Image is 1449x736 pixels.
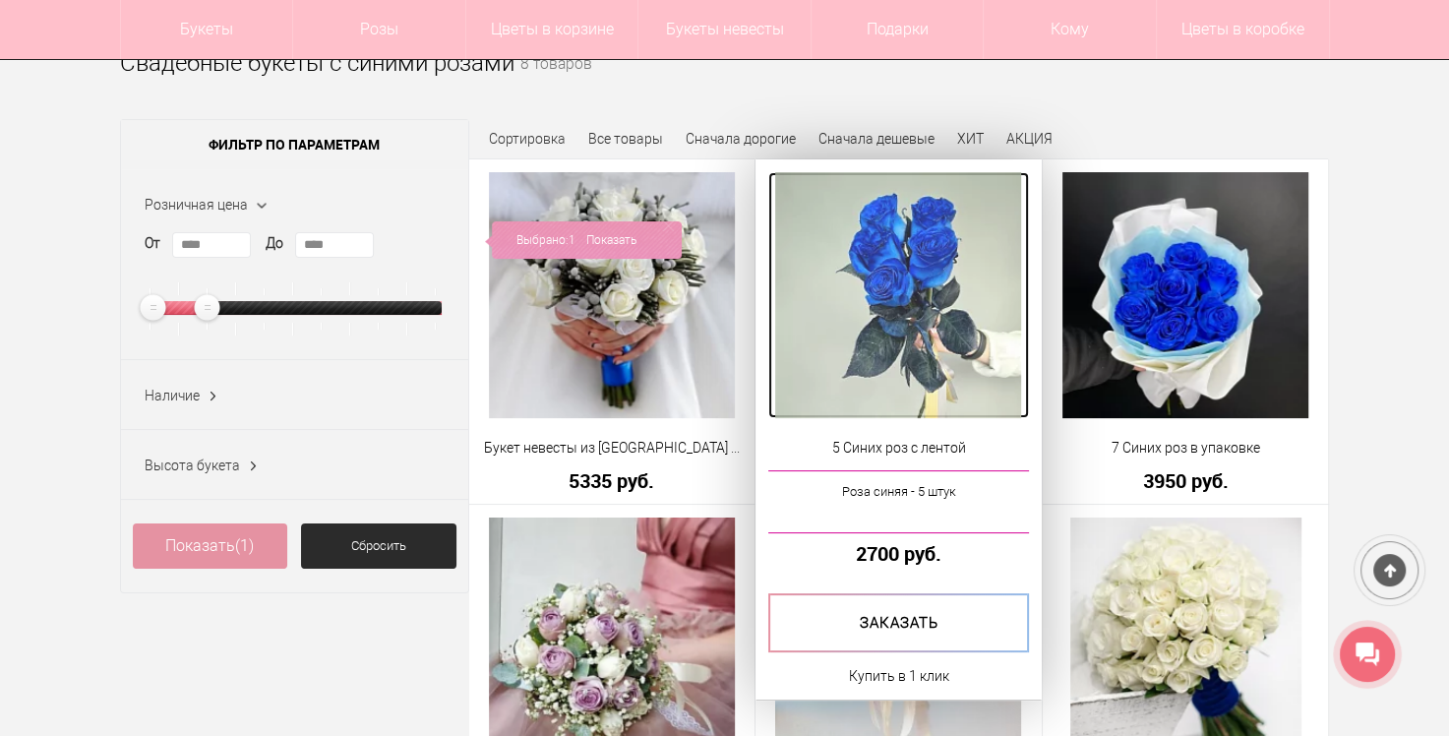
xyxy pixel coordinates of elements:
[235,536,254,555] span: (1)
[1062,172,1308,418] img: 7 Синих роз в упаковке
[848,664,948,688] a: Купить в 1 клик
[818,131,935,147] a: Сначала дешевые
[1056,438,1316,459] a: 7 Синих роз в упаковке
[145,388,200,403] span: Наличие
[145,197,248,213] span: Розничная цена
[588,131,663,147] a: Все товары
[520,57,592,104] small: 8 товаров
[775,172,1021,418] img: 5 Синих роз с лентой
[482,470,743,491] a: 5335 руб.
[121,120,468,169] span: Фильтр по параметрам
[686,131,796,147] a: Сначала дорогие
[301,523,456,569] a: Сбросить
[1006,131,1053,147] a: АКЦИЯ
[768,543,1029,564] a: 2700 руб.
[485,221,682,259] div: Выбрано:
[957,131,984,147] a: ХИТ
[768,470,1029,533] a: Роза синяя - 5 штук
[1056,470,1316,491] a: 3950 руб.
[120,45,514,81] h1: Свадебные букеты с синими розами
[145,458,240,473] span: Высота букета
[768,438,1029,459] a: 5 Синих роз с лентой
[489,172,735,418] img: Букет невесты из брунии и белых роз
[482,438,743,459] a: Букет невесты из [GEOGRAPHIC_DATA] и белых роз
[266,233,283,254] label: До
[133,523,288,569] a: Показать(1)
[489,131,566,147] span: Сортировка
[569,221,575,259] span: 1
[145,233,160,254] label: От
[586,221,636,259] a: Показать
